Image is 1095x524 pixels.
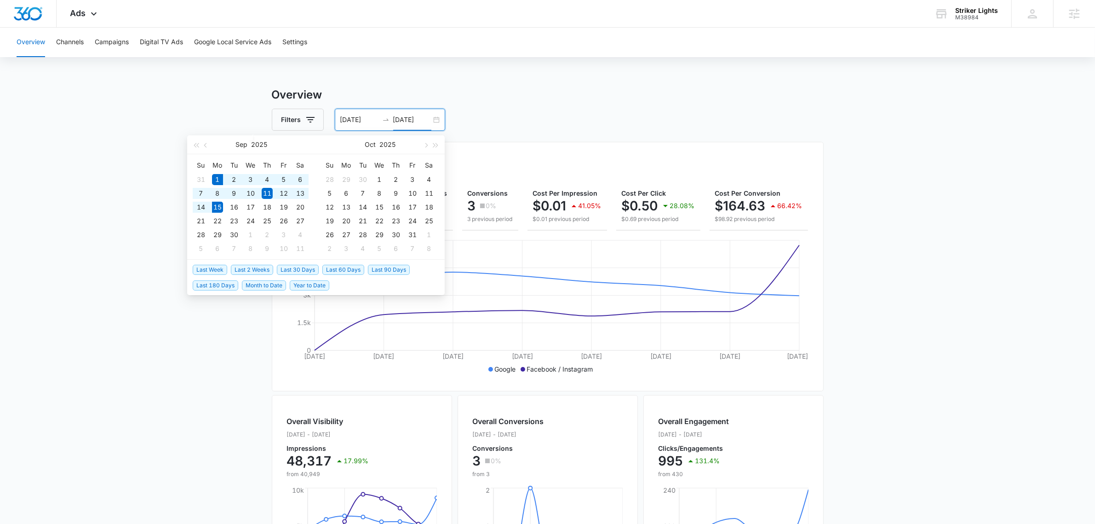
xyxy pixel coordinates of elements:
div: 2 [390,174,401,185]
button: Filters [272,109,324,131]
tspan: 3k [303,291,311,299]
div: 1 [245,229,256,240]
td: 2025-09-15 [209,200,226,214]
td: 2025-09-28 [193,228,209,242]
td: 2025-10-01 [242,228,259,242]
td: 2025-10-19 [321,214,338,228]
th: Sa [292,158,309,173]
div: 17 [407,202,418,213]
div: 17 [245,202,256,213]
button: Settings [282,28,307,57]
div: 8 [212,188,223,199]
td: 2025-09-08 [209,186,226,200]
tspan: [DATE] [442,352,464,360]
div: 4 [295,229,306,240]
div: 9 [262,243,273,254]
div: 31 [195,174,206,185]
p: [DATE] - [DATE] [473,431,544,439]
td: 2025-09-22 [209,214,226,228]
div: 2 [262,229,273,240]
th: Sa [421,158,437,173]
div: 8 [424,243,435,254]
p: 0% [486,203,497,209]
p: 3 previous period [468,215,513,223]
button: Oct [365,135,376,154]
td: 2025-10-21 [355,214,371,228]
span: Conversions [468,189,508,197]
td: 2025-10-10 [404,186,421,200]
td: 2025-11-03 [338,242,355,256]
div: 3 [341,243,352,254]
tspan: 240 [663,486,676,494]
p: $0.01 previous period [533,215,602,223]
td: 2025-10-03 [404,173,421,186]
div: 7 [357,188,368,199]
h2: Overall Engagement [659,416,729,427]
td: 2025-09-30 [355,173,371,186]
th: Mo [209,158,226,173]
tspan: [DATE] [787,352,808,360]
td: 2025-10-24 [404,214,421,228]
th: Th [259,158,275,173]
p: 3 [468,198,476,213]
td: 2025-11-04 [355,242,371,256]
td: 2025-10-06 [338,186,355,200]
div: 10 [245,188,256,199]
p: 17.99% [344,458,369,464]
div: 28 [324,174,335,185]
div: 19 [324,215,335,227]
span: Last 90 Days [368,265,410,275]
div: 28 [357,229,368,240]
div: 11 [262,188,273,199]
p: $0.01 [533,198,567,213]
td: 2025-10-07 [355,186,371,200]
td: 2025-09-02 [226,173,242,186]
button: Overview [17,28,45,57]
td: 2025-09-29 [209,228,226,242]
div: 27 [295,215,306,227]
td: 2025-10-10 [275,242,292,256]
div: 6 [295,174,306,185]
td: 2025-09-28 [321,173,338,186]
div: 5 [374,243,385,254]
div: 6 [212,243,223,254]
div: 15 [212,202,223,213]
input: End date [393,115,431,125]
div: 11 [295,243,306,254]
div: 1 [212,174,223,185]
div: 14 [195,202,206,213]
td: 2025-09-17 [242,200,259,214]
button: Google Local Service Ads [194,28,271,57]
span: Last 180 Days [193,280,238,291]
div: 24 [245,215,256,227]
th: Mo [338,158,355,173]
div: 20 [341,215,352,227]
div: 25 [424,215,435,227]
th: Th [388,158,404,173]
div: 29 [374,229,385,240]
th: We [371,158,388,173]
div: 9 [229,188,240,199]
td: 2025-10-31 [404,228,421,242]
td: 2025-10-07 [226,242,242,256]
p: 3 [473,454,481,468]
div: 12 [324,202,335,213]
div: 21 [195,215,206,227]
div: 10 [278,243,289,254]
th: Tu [226,158,242,173]
p: 0% [491,458,502,464]
div: 9 [390,188,401,199]
p: Google [495,364,516,374]
td: 2025-10-26 [321,228,338,242]
p: [DATE] - [DATE] [659,431,729,439]
td: 2025-09-27 [292,214,309,228]
th: Su [321,158,338,173]
td: 2025-11-08 [421,242,437,256]
td: 2025-10-23 [388,214,404,228]
div: 29 [341,174,352,185]
button: Campaigns [95,28,129,57]
div: 2 [324,243,335,254]
td: 2025-10-11 [421,186,437,200]
span: Cost Per Conversion [715,189,781,197]
div: 11 [424,188,435,199]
